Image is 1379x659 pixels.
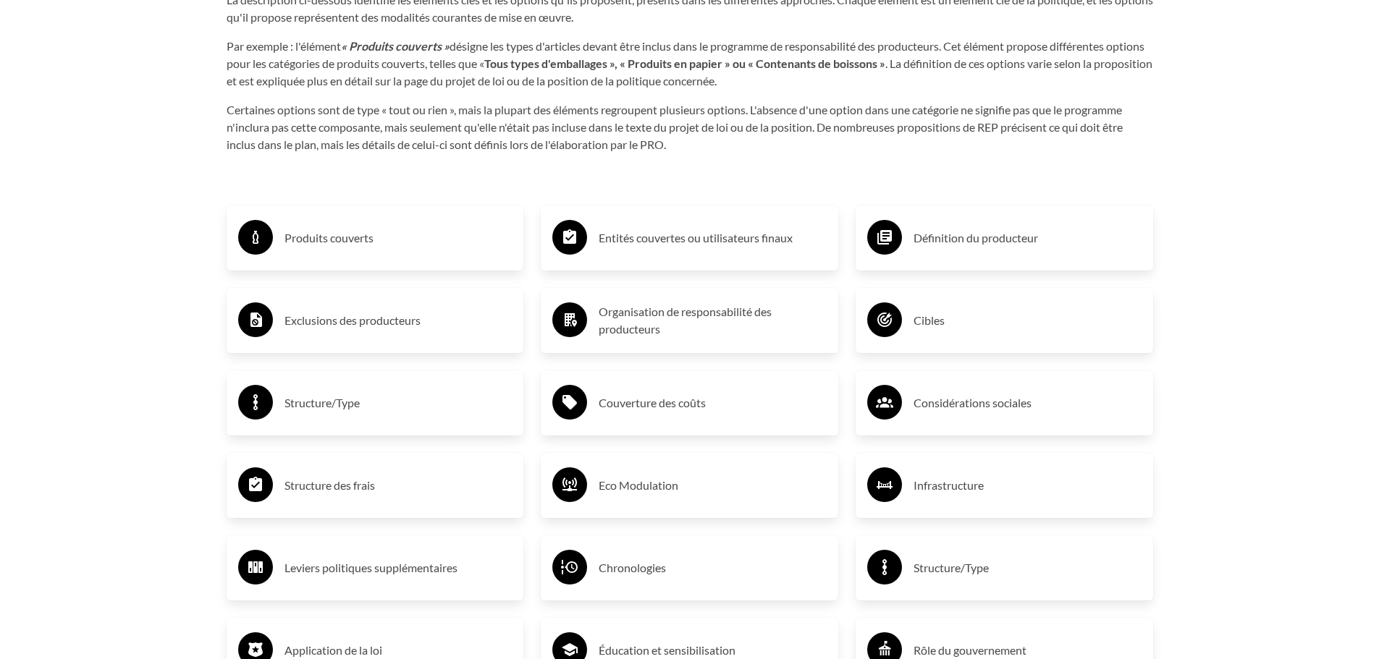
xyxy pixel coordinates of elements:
font: Organisation de responsabilité des producteurs [599,305,772,336]
font: Structure/Type [284,396,360,409]
font: « Produits couverts » [341,39,450,53]
font: désigne les types d'articles devant être inclus dans le programme de responsabilité des producteu... [227,39,1144,70]
font: Entités couvertes ou utilisateurs finaux [599,231,793,245]
font: Structure des frais [284,478,375,492]
font: Chronologies [599,561,666,574]
font: Eco Modulation [599,478,678,492]
font: Éducation et sensibilisation [599,643,735,657]
font: Considérations sociales [914,396,1032,409]
font: Cibles [914,313,945,327]
font: Infrastructure [914,478,984,492]
font: Produits couverts [284,231,374,245]
font: Exclusions des producteurs [284,313,421,327]
font: Leviers politiques supplémentaires [284,561,457,574]
font: Définition du producteur [914,231,1038,245]
font: Certaines options sont de type « tout ou rien », mais la plupart des éléments regroupent plusieur... [227,103,1123,151]
font: Application de la loi [284,643,382,657]
font: Structure/Type [914,561,989,574]
font: Rôle du gouvernement [914,643,1026,657]
font: Couverture des coûts [599,396,706,409]
font: Par exemple : l'élément [227,39,341,53]
font: Tous types d'emballages », « Produits en papier » ou « Contenants de boissons » [484,56,885,70]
